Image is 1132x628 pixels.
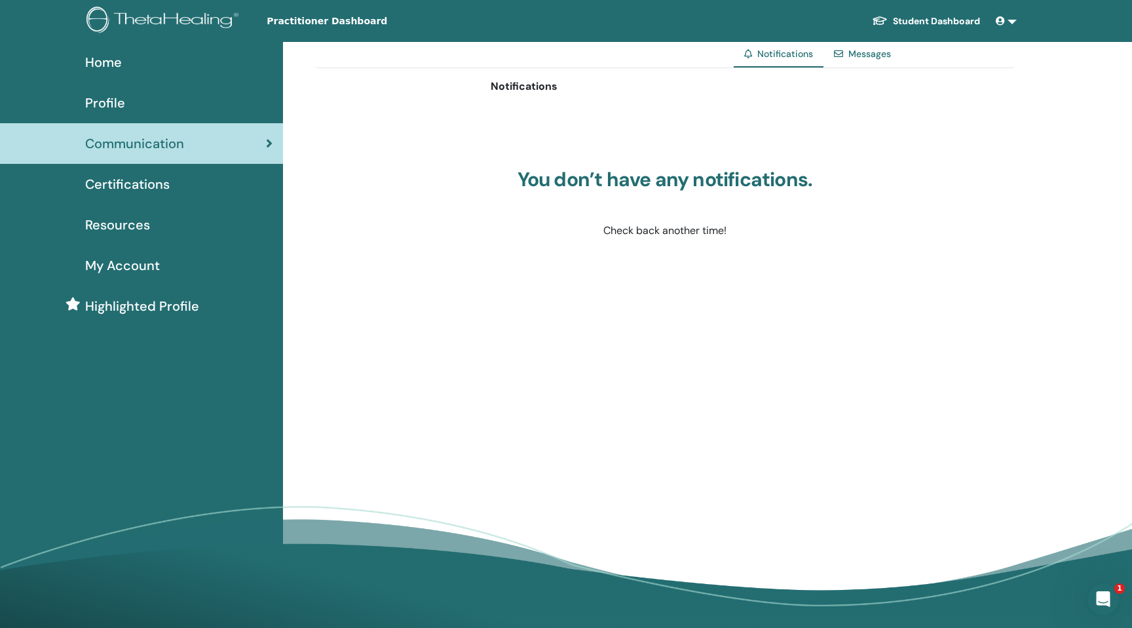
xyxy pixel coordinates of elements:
[848,48,891,60] a: Messages
[85,256,160,275] span: My Account
[85,52,122,72] span: Home
[86,7,243,36] img: logo.png
[491,79,840,94] p: Notifications
[861,9,990,33] a: Student Dashboard
[85,93,125,113] span: Profile
[1087,583,1119,615] iframe: Intercom live chat
[85,296,199,316] span: Highlighted Profile
[501,168,829,191] h3: You don’t have any notifications.
[1114,583,1125,594] span: 1
[872,15,888,26] img: graduation-cap-white.svg
[757,48,813,60] span: Notifications
[85,134,184,153] span: Communication
[267,14,463,28] span: Practitioner Dashboard
[85,215,150,235] span: Resources
[85,174,170,194] span: Certifications
[501,223,829,239] p: Check back another time!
